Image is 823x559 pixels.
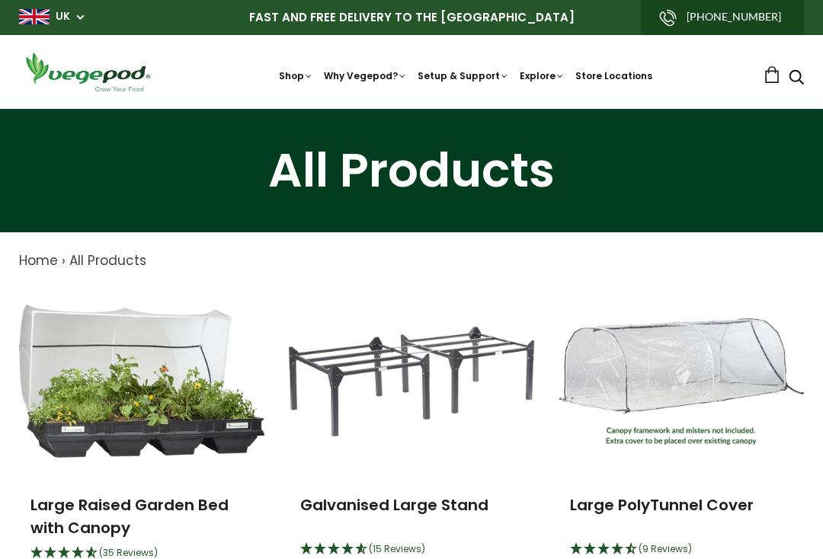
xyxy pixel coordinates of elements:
span: (9 Reviews) [639,542,692,555]
a: Why Vegepod? [324,69,407,82]
a: Setup & Support [418,69,509,82]
a: Shop [279,69,313,82]
img: Vegepod [19,50,156,94]
img: Large PolyTunnel Cover [559,318,804,445]
img: gb_large.png [19,9,50,24]
h1: All Products [19,147,804,194]
a: Search [789,71,804,87]
a: Store Locations [575,69,652,82]
span: › [62,251,66,270]
a: Explore [520,69,565,82]
a: Large PolyTunnel Cover [570,494,754,516]
a: Home [19,251,58,270]
a: Large Raised Garden Bed with Canopy [30,494,229,538]
span: (35 Reviews) [99,546,158,559]
a: UK [56,9,70,24]
img: Large Raised Garden Bed with Canopy [19,305,264,458]
img: Galvanised Large Stand [289,327,534,437]
a: Galvanised Large Stand [300,494,488,516]
nav: breadcrumbs [19,251,804,271]
a: All Products [69,251,146,270]
span: (15 Reviews) [369,542,425,555]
